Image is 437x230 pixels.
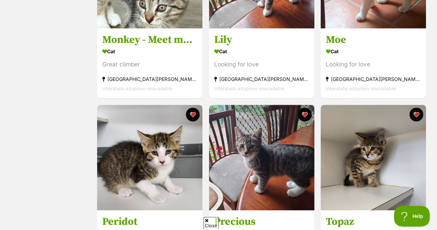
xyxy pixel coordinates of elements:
[209,105,314,210] img: Precious
[102,33,197,46] h3: Monkey - Meet me at [GEOGRAPHIC_DATA] Hastings
[326,46,421,56] div: Cat
[214,74,309,84] div: [GEOGRAPHIC_DATA][PERSON_NAME][GEOGRAPHIC_DATA]
[209,28,314,98] a: Lily Cat Looking for love [GEOGRAPHIC_DATA][PERSON_NAME][GEOGRAPHIC_DATA] Interstate adoption una...
[203,217,219,229] span: Close
[102,60,197,69] div: Great climber
[97,105,202,210] img: Peridot
[97,28,202,98] a: Monkey - Meet me at [GEOGRAPHIC_DATA] Hastings Cat Great climber [GEOGRAPHIC_DATA][PERSON_NAME][G...
[214,46,309,56] div: Cat
[321,28,426,98] a: Moe Cat Looking for love [GEOGRAPHIC_DATA][PERSON_NAME][GEOGRAPHIC_DATA] Interstate adoption unav...
[394,206,430,227] iframe: Help Scout Beacon - Open
[326,33,421,46] h3: Moe
[409,108,423,121] button: favourite
[102,215,197,228] h3: Peridot
[326,74,421,84] div: [GEOGRAPHIC_DATA][PERSON_NAME][GEOGRAPHIC_DATA]
[321,105,426,210] img: Topaz
[326,60,421,69] div: Looking for love
[326,215,421,228] h3: Topaz
[214,85,284,91] span: Interstate adoption unavailable
[102,74,197,84] div: [GEOGRAPHIC_DATA][PERSON_NAME][GEOGRAPHIC_DATA]
[297,108,311,121] button: favourite
[102,85,172,91] span: Interstate adoption unavailable
[214,215,309,228] h3: Precious
[214,33,309,46] h3: Lily
[326,85,396,91] span: Interstate adoption unavailable
[214,60,309,69] div: Looking for love
[186,108,200,121] button: favourite
[102,46,197,56] div: Cat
